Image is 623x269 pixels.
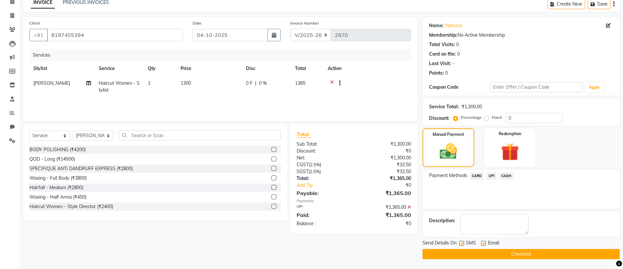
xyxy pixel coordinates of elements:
div: Coupon Code [429,84,491,91]
label: Redemption [499,131,521,137]
label: Invoice Number [290,20,319,26]
div: Total: [292,175,354,182]
button: Checkout [423,249,620,259]
span: CARD [470,172,484,180]
th: Total [291,61,324,76]
div: UPI [292,204,354,211]
a: Yamuna [445,22,462,29]
button: +91 [29,29,48,41]
div: Waxing - Half Arma (₹450) [29,194,86,201]
span: Payment Methods [429,172,467,179]
div: SPECIFIQUE ANTI DANDRUFF EXPRESS (₹2800) [29,165,133,172]
div: 0 [445,70,448,77]
th: Price [177,61,242,76]
div: Membership: [429,32,458,39]
div: ₹0 [354,148,416,154]
div: 0 [457,51,460,58]
div: Payable: [292,189,354,197]
input: Search or Scan [119,130,281,140]
span: 1300 [181,80,191,86]
input: Search by Name/Mobile/Email/Code [47,29,183,41]
a: Add Tip [292,182,364,189]
div: ₹1,300.00 [354,141,416,148]
span: 0 F [246,80,252,87]
div: ₹1,365.00 [354,204,416,211]
span: UPI [486,172,496,180]
div: Description: [429,217,455,224]
div: Discount: [429,115,449,122]
span: 2.5% [310,169,320,174]
th: Stylist [29,61,95,76]
th: Disc [242,61,291,76]
span: Email [488,240,499,248]
div: - [452,60,454,67]
label: Fixed [492,115,502,120]
div: ( ) [292,168,354,175]
div: ₹1,365.00 [354,211,416,219]
span: 0 % [259,80,267,87]
span: 2.5% [310,162,320,167]
th: Action [324,61,411,76]
span: SMS [466,240,476,248]
div: Balance : [292,220,354,227]
div: No Active Membership [429,32,613,39]
label: Client [29,20,40,26]
div: Total Visits: [429,41,455,48]
div: ₹1,365.00 [354,175,416,182]
div: ( ) [292,161,354,168]
span: CASH [499,172,513,180]
div: Card on file: [429,51,456,58]
div: ₹1,300.00 [461,103,482,110]
div: ₹1,365.00 [354,189,416,197]
div: BODY POLISHING (₹4200) [29,146,86,153]
span: 1 [148,80,150,86]
div: QOD - Long (₹14500) [29,156,75,163]
div: ₹1,300.00 [354,154,416,161]
th: Qty [144,61,177,76]
div: ₹0 [364,182,416,189]
span: [PERSON_NAME] [33,80,70,86]
span: CGST [297,162,309,168]
div: Name: [429,22,444,29]
div: Payments [297,198,411,204]
label: Date [193,20,201,26]
img: _gift.svg [495,141,525,163]
div: ₹32.50 [354,168,416,175]
div: Service Total: [429,103,459,110]
div: Discount: [292,148,354,154]
label: Manual Payment [433,132,464,137]
span: Total [297,131,312,138]
div: Haircut Women - Style Director (₹2400) [29,203,113,210]
span: SGST [297,169,308,174]
div: ₹32.50 [354,161,416,168]
button: Apply [585,82,604,92]
div: Last Visit: [429,60,451,67]
th: Service [95,61,144,76]
div: ₹0 [354,220,416,227]
div: Services [30,49,416,61]
span: Send Details On [423,240,457,248]
img: _cash.svg [434,141,462,161]
input: Enter Offer / Coupon Code [490,82,582,92]
span: 1365 [295,80,305,86]
span: | [255,80,256,87]
div: Hairfall - Medium (₹2800) [29,184,83,191]
div: 0 [456,41,459,48]
div: Net: [292,154,354,161]
div: Waxing - Full Body (₹3800) [29,175,87,182]
div: Sub Total: [292,141,354,148]
div: Paid: [292,211,354,219]
span: Haircut Women - Stylist [99,80,140,93]
label: Percentage [461,115,482,120]
div: Points: [429,70,444,77]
